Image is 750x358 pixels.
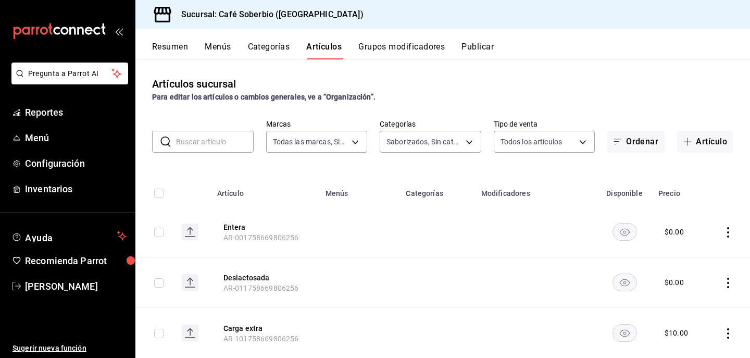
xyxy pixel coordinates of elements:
[475,174,597,207] th: Modificadores
[152,76,236,92] div: Artículos sucursal
[273,137,348,147] span: Todas las marcas, Sin marca
[223,335,299,343] span: AR-101758669806256
[652,174,706,207] th: Precio
[173,8,364,21] h3: Sucursal: Café Soberbio ([GEOGRAPHIC_DATA])
[358,42,445,59] button: Grupos modificadores
[494,120,595,128] label: Tipo de venta
[380,120,481,128] label: Categorías
[28,68,112,79] span: Pregunta a Parrot AI
[25,182,127,196] span: Inventarios
[723,227,733,238] button: actions
[612,223,637,241] button: availability-product
[612,274,637,291] button: availability-product
[306,42,342,59] button: Artículos
[25,254,127,268] span: Recomienda Parrot
[205,42,231,59] button: Menús
[223,273,307,283] button: edit-product-location
[25,105,127,119] span: Reportes
[152,42,750,59] div: navigation tabs
[25,156,127,170] span: Configuración
[319,174,400,207] th: Menús
[266,120,368,128] label: Marcas
[248,42,290,59] button: Categorías
[115,27,123,35] button: open_drawer_menu
[665,227,684,237] div: $ 0.00
[211,174,319,207] th: Artículo
[399,174,474,207] th: Categorías
[152,93,376,101] strong: Para editar los artículos o cambios generales, ve a “Organización”.
[7,76,128,87] a: Pregunta a Parrot AI
[612,324,637,342] button: availability-product
[12,343,127,354] span: Sugerir nueva función
[176,131,254,152] input: Buscar artículo
[25,230,113,242] span: Ayuda
[665,277,684,288] div: $ 0.00
[223,323,307,334] button: edit-product-location
[152,42,188,59] button: Resumen
[223,222,307,232] button: edit-product-location
[723,278,733,288] button: actions
[501,137,562,147] span: Todos los artículos
[597,174,652,207] th: Disponible
[223,233,299,242] span: AR-001758669806256
[25,131,127,145] span: Menú
[665,328,688,338] div: $ 10.00
[386,137,462,147] span: Saborizados, Sin categoría
[11,63,128,84] button: Pregunta a Parrot AI
[677,131,733,153] button: Artículo
[223,284,299,292] span: AR-011758669806256
[25,279,127,293] span: [PERSON_NAME]
[607,131,665,153] button: Ordenar
[723,328,733,339] button: actions
[461,42,494,59] button: Publicar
